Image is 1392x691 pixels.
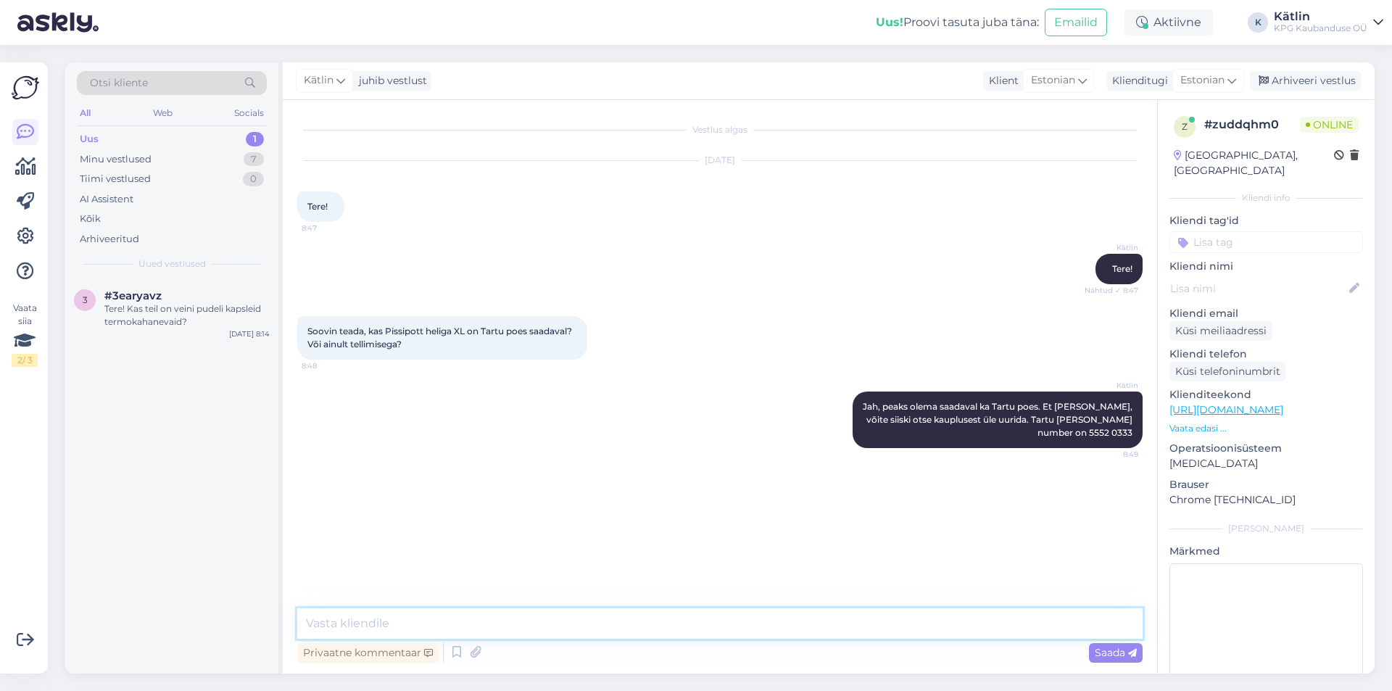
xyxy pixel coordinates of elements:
span: 8:47 [302,223,356,233]
div: Klienditugi [1106,73,1168,88]
input: Lisa nimi [1170,281,1346,297]
a: KätlinKPG Kaubanduse OÜ [1274,11,1383,34]
span: 8:49 [1084,449,1138,460]
div: KPG Kaubanduse OÜ [1274,22,1367,34]
div: [DATE] 8:14 [229,328,270,339]
div: Uus [80,132,99,146]
span: Tere! [1112,263,1132,274]
div: 2 / 3 [12,354,38,367]
div: Kätlin [1274,11,1367,22]
div: Küsi telefoninumbrit [1169,362,1286,381]
div: [GEOGRAPHIC_DATA], [GEOGRAPHIC_DATA] [1174,148,1334,178]
span: Jah, peaks olema saadaval ka Tartu poes. Et [PERSON_NAME], võite siiski otse kauplusest üle uurid... [863,401,1135,438]
div: Vaata siia [12,302,38,367]
p: Klienditeekond [1169,387,1363,402]
span: Estonian [1031,73,1075,88]
span: Soovin teada, kas Pissipott heliga XL on Tartu poes saadaval? Või ainult tellimisega? [307,326,574,349]
p: Brauser [1169,477,1363,492]
div: 7 [244,152,264,167]
span: Saada [1095,646,1137,659]
div: Tiimi vestlused [80,172,151,186]
span: 3 [83,294,88,305]
div: AI Assistent [80,192,133,207]
div: Arhiveeritud [80,232,139,247]
div: Aktiivne [1124,9,1213,36]
span: #3earyavz [104,289,162,302]
div: Arhiveeri vestlus [1250,71,1362,91]
input: Lisa tag [1169,231,1363,253]
span: Kätlin [304,73,333,88]
p: Kliendi tag'id [1169,213,1363,228]
div: # zuddqhm0 [1204,116,1300,133]
p: Kliendi email [1169,306,1363,321]
div: 0 [243,172,264,186]
span: 8:48 [302,360,356,371]
div: Kõik [80,212,101,226]
div: Web [150,104,175,123]
div: Vestlus algas [297,123,1143,136]
span: Tere! [307,201,328,212]
span: Nähtud ✓ 8:47 [1084,285,1138,296]
div: [DATE] [297,154,1143,167]
p: Kliendi telefon [1169,347,1363,362]
img: Askly Logo [12,74,39,102]
p: Kliendi nimi [1169,259,1363,274]
span: Otsi kliente [90,75,148,91]
div: Tere! Kas teil on veini pudeli kapsleid termokahanevaid? [104,302,270,328]
span: Uued vestlused [138,257,206,270]
div: All [77,104,94,123]
p: Chrome [TECHNICAL_ID] [1169,492,1363,508]
div: Küsi meiliaadressi [1169,321,1272,341]
span: z [1182,121,1188,132]
div: Privaatne kommentaar [297,643,439,663]
div: K [1248,12,1268,33]
span: Estonian [1180,73,1225,88]
p: Märkmed [1169,544,1363,559]
b: Uus! [876,15,903,29]
a: [URL][DOMAIN_NAME] [1169,403,1283,416]
p: Operatsioonisüsteem [1169,441,1363,456]
span: Kätlin [1084,242,1138,253]
div: Klient [983,73,1019,88]
p: [MEDICAL_DATA] [1169,456,1363,471]
button: Emailid [1045,9,1107,36]
div: Kliendi info [1169,191,1363,204]
div: Socials [231,104,267,123]
div: 1 [246,132,264,146]
div: [PERSON_NAME] [1169,522,1363,535]
div: Proovi tasuta juba täna: [876,14,1039,31]
span: Kätlin [1084,380,1138,391]
span: Online [1300,117,1359,133]
div: Minu vestlused [80,152,152,167]
div: juhib vestlust [353,73,427,88]
p: Vaata edasi ... [1169,422,1363,435]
